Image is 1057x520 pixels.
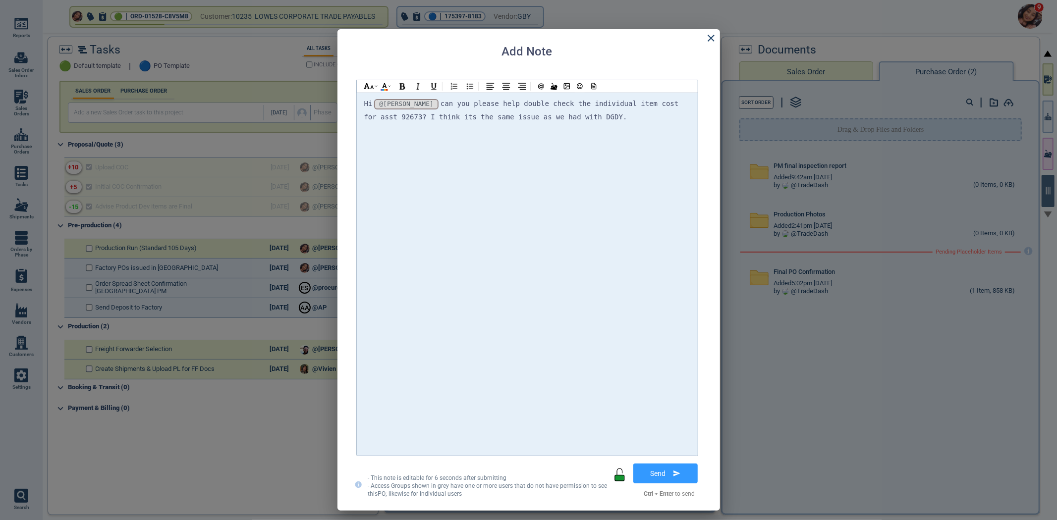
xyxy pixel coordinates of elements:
img: img [563,83,570,90]
div: @[PERSON_NAME] [379,100,434,108]
img: B [398,82,406,91]
span: Hi [364,100,373,107]
img: hl [364,83,375,89]
img: ad [388,85,391,87]
img: I [414,82,422,91]
label: to send [644,491,695,498]
img: AL [486,82,495,90]
button: Send [633,464,698,483]
img: / [551,83,557,90]
strong: Ctrl + Enter [644,490,674,497]
span: - Access Groups shown in grey have one or more users that do not have permission to see this PO ;... [368,482,607,497]
img: emoji [577,83,583,89]
img: U [430,82,438,91]
img: @ [538,83,544,90]
span: - This note is editable for 6 seconds after submitting [368,474,506,481]
img: AR [518,82,526,90]
h2: Add Note [502,45,553,59]
img: BL [466,82,474,91]
img: AIcon [382,83,387,88]
img: ad [375,85,378,87]
img: NL [450,82,458,91]
span: can you please help double check the individual item cost for asst 92673? I think its the same is... [364,100,683,121]
img: AC [502,82,510,90]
